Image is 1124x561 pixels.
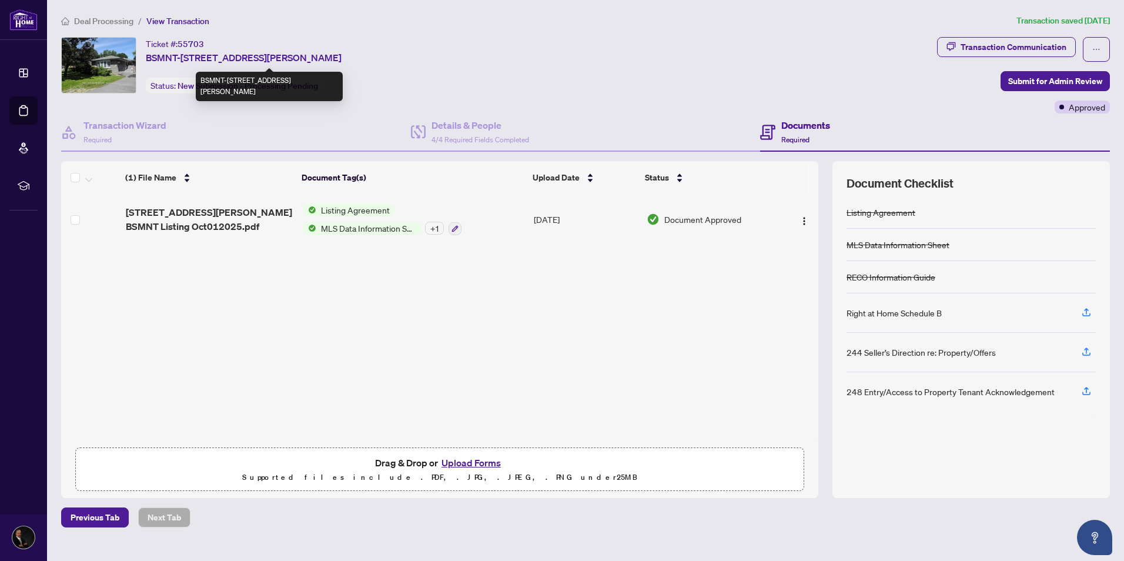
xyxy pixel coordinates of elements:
img: Status Icon [303,203,316,216]
div: Ticket #: [146,37,204,51]
span: home [61,17,69,25]
h4: Transaction Wizard [83,118,166,132]
div: Status: [146,78,323,93]
button: Transaction Communication [937,37,1076,57]
button: Previous Tab [61,507,129,527]
h4: Documents [781,118,830,132]
li: / [138,14,142,28]
div: Transaction Communication [961,38,1066,56]
article: Transaction saved [DATE] [1016,14,1110,28]
span: BSMNT-[STREET_ADDRESS][PERSON_NAME] [146,51,342,65]
button: Open asap [1077,520,1112,555]
span: Submit for Admin Review [1008,72,1102,91]
span: View Transaction [146,16,209,26]
img: Profile Icon [12,526,35,549]
div: BSMNT-[STREET_ADDRESS][PERSON_NAME] [196,72,343,101]
button: Submit for Admin Review [1001,71,1110,91]
span: New Submission - Processing Pending [178,81,318,91]
div: 244 Seller’s Direction re: Property/Offers [847,346,996,359]
span: Required [781,135,809,144]
span: ellipsis [1092,45,1100,54]
span: [STREET_ADDRESS][PERSON_NAME] BSMNT Listing Oct012025.pdf [126,205,294,233]
button: Upload Forms [438,455,504,470]
div: MLS Data Information Sheet [847,238,949,251]
span: Approved [1069,101,1105,113]
div: 248 Entry/Access to Property Tenant Acknowledgement [847,385,1055,398]
img: Status Icon [303,222,316,235]
img: IMG-N12438996_1.jpg [62,38,136,93]
span: Previous Tab [71,508,119,527]
th: (1) File Name [121,161,297,194]
span: Deal Processing [74,16,133,26]
span: Upload Date [533,171,580,184]
span: Document Approved [664,213,741,226]
h4: Details & People [431,118,529,132]
span: Required [83,135,112,144]
span: (1) File Name [125,171,176,184]
th: Upload Date [528,161,640,194]
span: MLS Data Information Sheet [316,222,420,235]
th: Document Tag(s) [297,161,528,194]
p: Supported files include .PDF, .JPG, .JPEG, .PNG under 25 MB [83,470,797,485]
span: Drag & Drop or [375,455,504,470]
span: Document Checklist [847,175,954,192]
img: Document Status [647,213,660,226]
div: RECO Information Guide [847,271,935,283]
button: Next Tab [138,507,190,527]
img: logo [9,9,38,31]
div: + 1 [425,222,444,235]
img: Logo [799,216,809,226]
button: Logo [795,210,814,229]
span: Status [645,171,669,184]
button: Status IconListing AgreementStatus IconMLS Data Information Sheet+1 [303,203,461,235]
span: 4/4 Required Fields Completed [431,135,529,144]
span: Listing Agreement [316,203,394,216]
div: Listing Agreement [847,206,915,219]
span: Drag & Drop orUpload FormsSupported files include .PDF, .JPG, .JPEG, .PNG under25MB [76,448,804,492]
span: 55703 [178,39,204,49]
td: [DATE] [529,194,642,245]
th: Status [640,161,777,194]
div: Right at Home Schedule B [847,306,942,319]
